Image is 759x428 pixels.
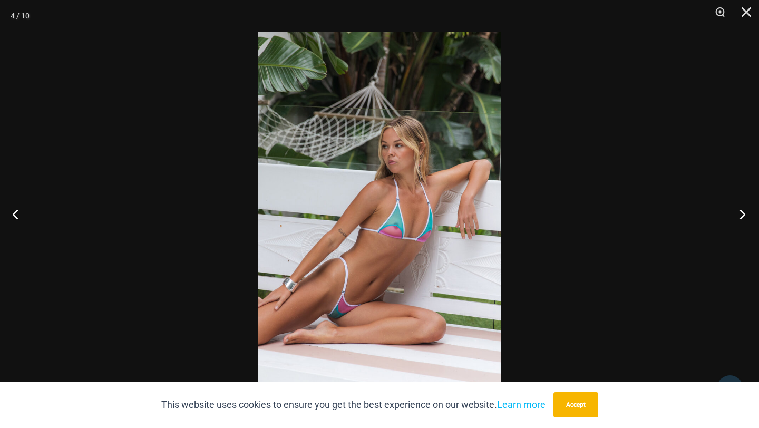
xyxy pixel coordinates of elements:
div: 4 / 10 [11,8,30,24]
a: Learn more [497,399,546,410]
button: Next [719,188,759,240]
button: Accept [553,392,598,417]
p: This website uses cookies to ensure you get the best experience on our website. [161,397,546,413]
img: Escape Mode Candy 3151 Top 4151 Bottom 08Escape Mode Candy 3151 Top 4151 Bottom 08 [258,32,501,396]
